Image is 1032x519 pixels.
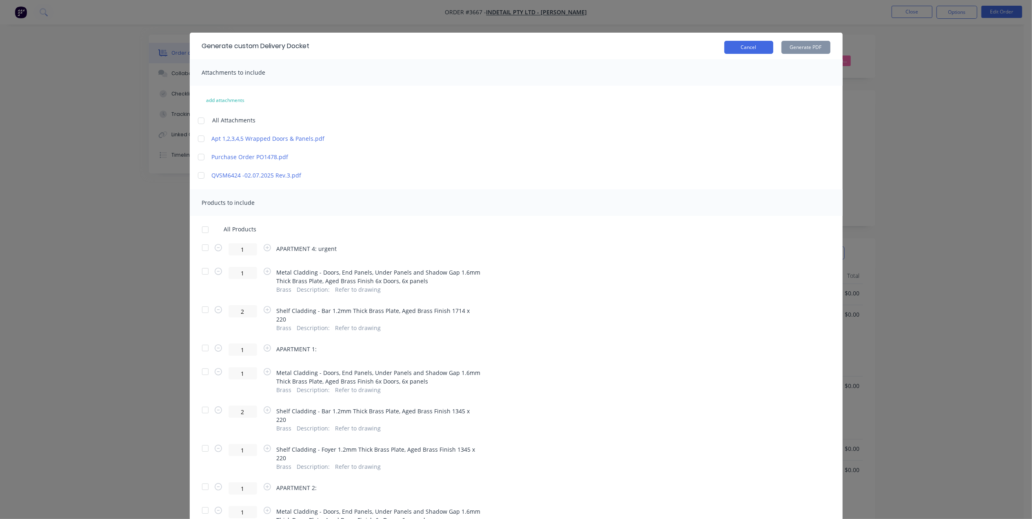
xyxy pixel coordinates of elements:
span: APARTMENT 4: urgent [277,244,337,253]
span: APARTMENT 1: [277,345,317,353]
button: Cancel [724,41,773,54]
span: Description : [297,424,330,432]
a: Purchase Order PO1478.pdf [212,153,355,161]
span: Brass [277,324,292,332]
span: Refer to drawing [335,386,381,394]
span: Refer to drawing [335,285,381,294]
span: Brass [277,424,292,432]
button: add attachments [198,94,253,107]
span: APARTMENT 2: [277,484,317,492]
button: Generate PDF [781,41,830,54]
span: Brass [277,462,292,471]
a: Apt 1,2,3,4,5 Wrapped Doors & Panels.pdf [212,134,355,143]
span: Metal Cladding - Doors, End Panels, Under Panels and Shadow Gap 1.6mm Thick Brass Plate, Aged Bra... [277,268,481,285]
span: All Attachments [213,116,256,124]
span: Products to include [202,199,255,206]
span: Refer to drawing [335,462,381,471]
span: Shelf Cladding - Bar 1.2mm Thick Brass Plate, Aged Brass Finish 1714 x 220 [277,306,481,324]
span: Shelf Cladding - Foyer 1.2mm Thick Brass Plate, Aged Brass Finish 1345 x 220 [277,445,481,462]
span: Description : [297,285,330,294]
span: Shelf Cladding - Bar 1.2mm Thick Brass Plate, Aged Brass Finish 1345 x 220 [277,407,481,424]
span: Metal Cladding - Doors, End Panels, Under Panels and Shadow Gap 1.6mm Thick Brass Plate, Aged Bra... [277,368,481,386]
span: Description : [297,324,330,332]
span: Refer to drawing [335,324,381,332]
span: Description : [297,462,330,471]
span: Description : [297,386,330,394]
span: All Products [224,225,262,233]
div: Generate custom Delivery Docket [202,41,310,51]
a: QVSM6424 -02.07.2025 Rev.3.pdf [212,171,355,180]
span: Attachments to include [202,69,266,76]
span: Brass [277,285,292,294]
span: Refer to drawing [335,424,381,432]
span: Brass [277,386,292,394]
